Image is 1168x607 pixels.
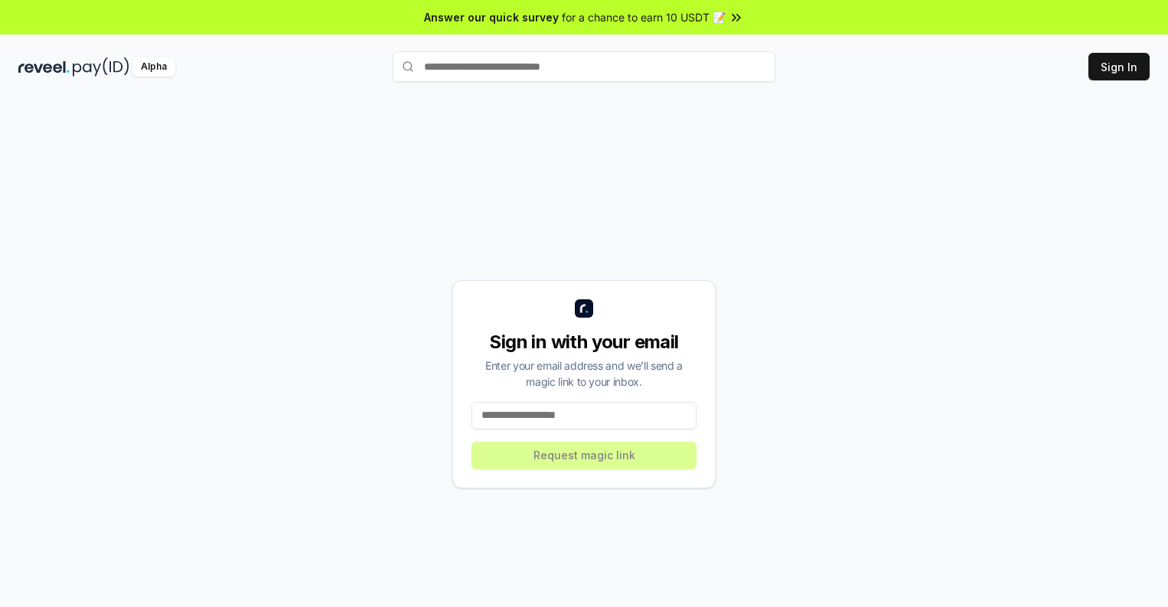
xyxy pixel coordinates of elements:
[562,9,726,25] span: for a chance to earn 10 USDT 📝
[1088,53,1150,80] button: Sign In
[471,357,697,390] div: Enter your email address and we’ll send a magic link to your inbox.
[73,57,129,77] img: pay_id
[424,9,559,25] span: Answer our quick survey
[575,299,593,318] img: logo_small
[18,57,70,77] img: reveel_dark
[132,57,175,77] div: Alpha
[471,330,697,354] div: Sign in with your email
